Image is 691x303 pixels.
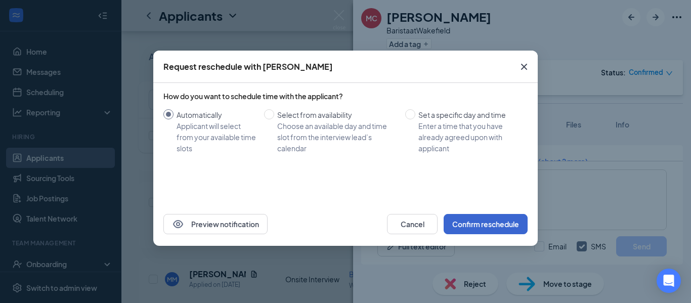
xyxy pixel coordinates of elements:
[163,91,528,101] div: How do you want to schedule time with the applicant?
[172,218,184,230] svg: Eye
[277,109,397,120] div: Select from availability
[518,61,530,73] svg: Cross
[657,269,681,293] div: Open Intercom Messenger
[387,214,438,234] button: Cancel
[444,214,528,234] button: Confirm reschedule
[510,51,538,83] button: Close
[418,120,520,154] div: Enter a time that you have already agreed upon with applicant
[277,120,397,154] div: Choose an available day and time slot from the interview lead’s calendar
[177,109,256,120] div: Automatically
[163,214,268,234] button: EyePreview notification
[177,120,256,154] div: Applicant will select from your available time slots
[163,61,333,72] div: Request reschedule with [PERSON_NAME]
[418,109,520,120] div: Set a specific day and time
